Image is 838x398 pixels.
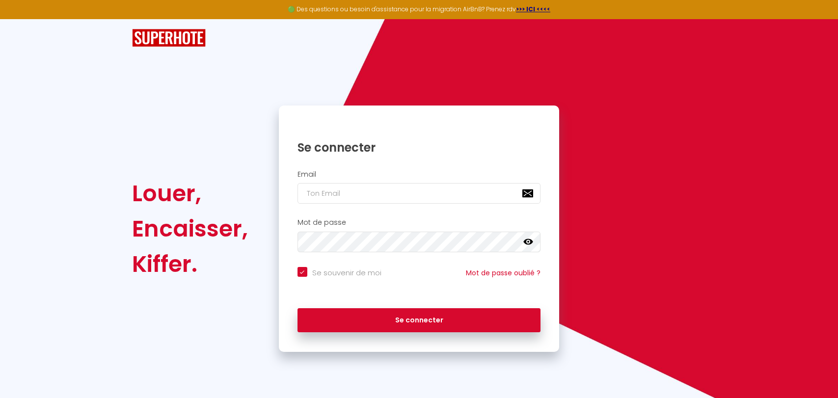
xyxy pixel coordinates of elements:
button: Se connecter [297,308,541,333]
h1: Se connecter [297,140,541,155]
div: Encaisser, [132,211,248,246]
a: Mot de passe oublié ? [466,268,541,278]
h2: Mot de passe [297,218,541,227]
input: Ton Email [297,183,541,204]
img: SuperHote logo [132,29,206,47]
a: >>> ICI <<<< [516,5,550,13]
div: Kiffer. [132,246,248,282]
div: Louer, [132,176,248,211]
h2: Email [297,170,541,179]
